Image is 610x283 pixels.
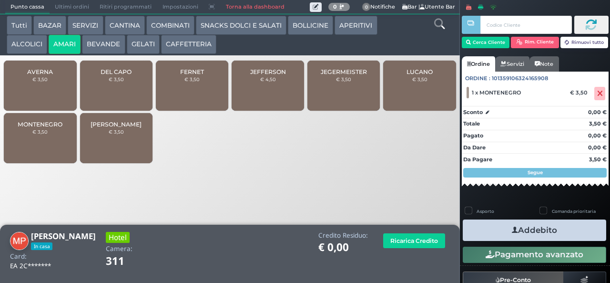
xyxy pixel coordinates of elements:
[260,76,276,82] small: € 4,50
[477,208,494,214] label: Asporto
[220,0,289,14] a: Torna alla dashboard
[529,56,559,72] a: Note
[462,56,495,72] a: Ordine
[101,68,132,75] span: DEL CAPO
[333,3,337,10] b: 0
[161,35,216,54] button: CAFFETTERIA
[463,247,606,263] button: Pagamento avanzato
[106,245,132,252] h4: Camera:
[495,56,529,72] a: Servizi
[94,0,157,14] span: Ritiri programmati
[318,241,368,253] h1: € 0,00
[31,231,96,241] b: [PERSON_NAME]
[50,0,94,14] span: Ultimi ordini
[407,68,433,75] span: LUCANO
[18,121,62,128] span: MONTENEGRO
[49,35,81,54] button: AMARI
[31,242,52,250] span: In casa
[82,35,125,54] button: BEVANDE
[480,16,571,34] input: Codice Cliente
[588,109,607,115] strong: 0,00 €
[462,37,510,48] button: Cerca Cliente
[472,89,521,96] span: 1 x MONTENEGRO
[383,233,445,248] button: Ricarica Credito
[463,108,483,116] strong: Sconto
[106,232,130,243] h3: Hotel
[492,74,548,83] span: 101359106324165908
[589,156,607,163] strong: 3,50 €
[463,120,480,127] strong: Totale
[463,132,483,139] strong: Pagato
[552,208,596,214] label: Comanda prioritaria
[362,3,371,11] span: 0
[32,76,48,82] small: € 3,50
[32,129,48,135] small: € 3,50
[10,232,29,251] img: Maria Pia Brancozzi
[196,16,286,35] button: SNACKS DOLCI E SALATI
[5,0,50,14] span: Punto cassa
[288,16,333,35] button: BOLLICINE
[27,68,53,75] span: AVERNA
[335,16,377,35] button: APERITIVI
[528,169,543,176] strong: Segue
[68,16,103,35] button: SERVIZI
[318,232,368,239] h4: Credito Residuo:
[569,89,592,96] div: € 3,50
[106,255,151,267] h1: 311
[321,68,367,75] span: JEGERMEISTER
[180,68,204,75] span: FERNET
[184,76,200,82] small: € 3,50
[127,35,160,54] button: GELATI
[10,253,27,260] h4: Card:
[109,129,124,135] small: € 3,50
[465,74,490,83] span: Ordine :
[109,76,124,82] small: € 3,50
[336,76,351,82] small: € 3,50
[589,120,607,127] strong: 3,50 €
[463,220,606,241] button: Addebito
[588,144,607,151] strong: 0,00 €
[7,35,47,54] button: ALCOLICI
[105,16,145,35] button: CANTINA
[157,0,203,14] span: Impostazioni
[463,144,486,151] strong: Da Dare
[250,68,286,75] span: JEFFERSON
[412,76,427,82] small: € 3,50
[463,156,492,163] strong: Da Pagare
[146,16,194,35] button: COMBINATI
[511,37,559,48] button: Rim. Cliente
[91,121,142,128] span: [PERSON_NAME]
[33,16,66,35] button: BAZAR
[7,16,32,35] button: Tutti
[588,132,607,139] strong: 0,00 €
[560,37,609,48] button: Rimuovi tutto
